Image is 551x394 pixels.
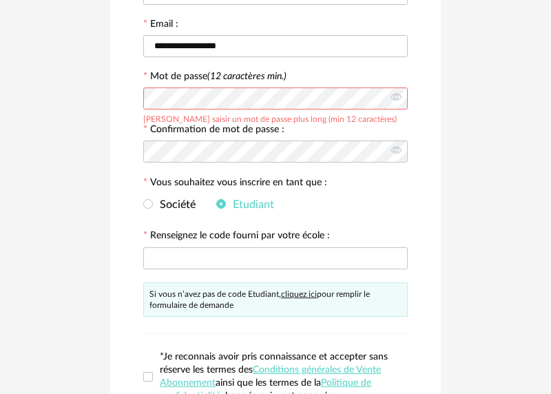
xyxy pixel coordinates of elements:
span: Société [153,199,196,210]
a: cliquez ici [281,290,317,298]
label: Renseignez le code fourni par votre école : [143,231,330,243]
label: Mot de passe [150,72,287,81]
label: Vous souhaitez vous inscrire en tant que : [143,178,327,190]
div: Si vous n’avez pas de code Etudiant, pour remplir le formulaire de demande [143,282,408,317]
i: (12 caractères min.) [207,72,287,81]
div: [PERSON_NAME] saisir un mot de passe plus long (min 12 caractères) [143,112,397,123]
a: Conditions générales de Vente Abonnement [160,365,381,388]
label: Email : [143,19,178,32]
label: Confirmation de mot de passe : [143,125,284,137]
span: Etudiant [226,199,274,210]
